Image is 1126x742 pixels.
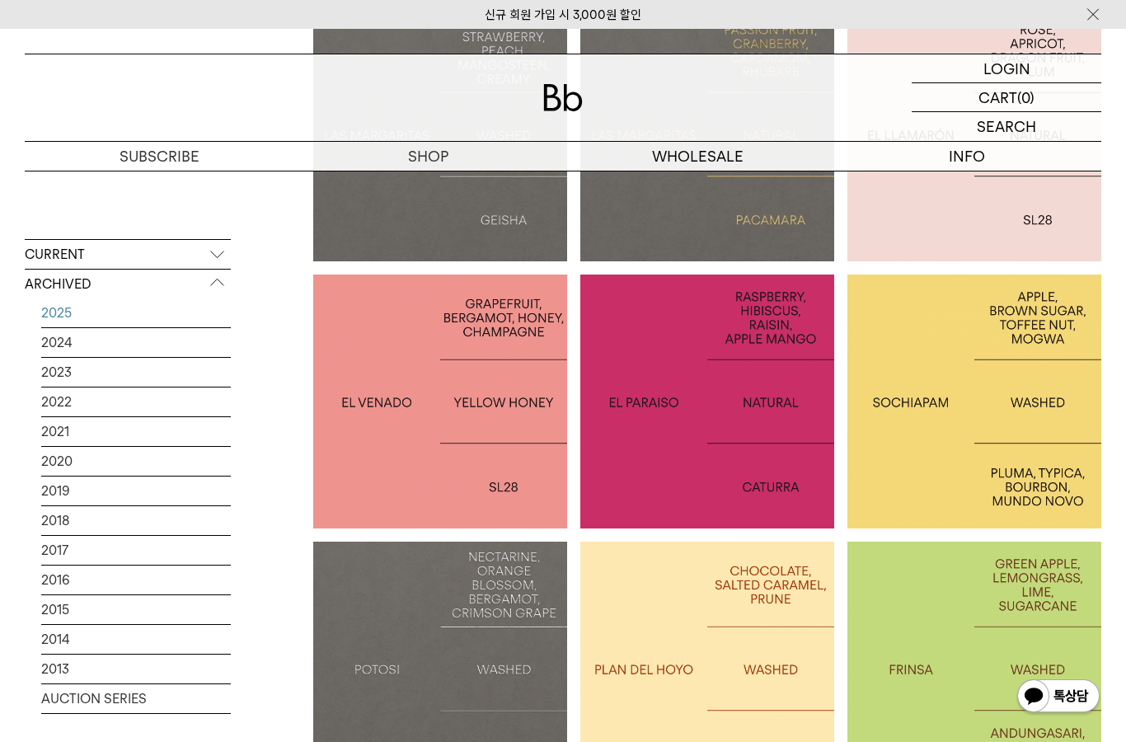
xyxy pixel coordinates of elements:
p: INFO [833,142,1102,171]
p: LOGIN [983,54,1030,82]
a: 신규 회원 가입 시 3,000원 할인 [485,7,641,22]
a: 2025 [41,298,231,327]
p: ARCHIVED [25,270,231,299]
a: SHOP [294,142,564,171]
a: 2013 [41,655,231,683]
a: 2018 [41,506,231,535]
p: SEARCH [977,112,1036,141]
p: CURRENT [25,240,231,270]
a: 2022 [41,387,231,416]
p: CART [978,83,1017,111]
a: 콜롬비아 엘 파라이소COLOMBIA EL PARAISO [580,275,834,528]
a: 2015 [41,595,231,624]
img: 로고 [543,84,583,111]
a: 2021 [41,417,231,446]
a: CART (0) [912,83,1101,112]
a: 2017 [41,536,231,565]
a: 2023 [41,358,231,387]
a: 2016 [41,566,231,594]
p: (0) [1017,83,1035,111]
p: WHOLESALE [563,142,833,171]
a: 코스타리카 엘 베나도COSTA RICA EL VENADO [313,275,567,528]
a: SUBSCRIBE [25,142,294,171]
a: 2024 [41,328,231,357]
a: AUCTION SERIES [41,684,231,713]
img: 카카오톡 채널 1:1 채팅 버튼 [1016,678,1101,717]
a: 2014 [41,625,231,654]
a: 2019 [41,477,231,505]
a: 멕시코 소치아팜MEXICO SOCHIAPAM [847,275,1101,528]
a: LOGIN [912,54,1101,83]
a: 2020 [41,447,231,476]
